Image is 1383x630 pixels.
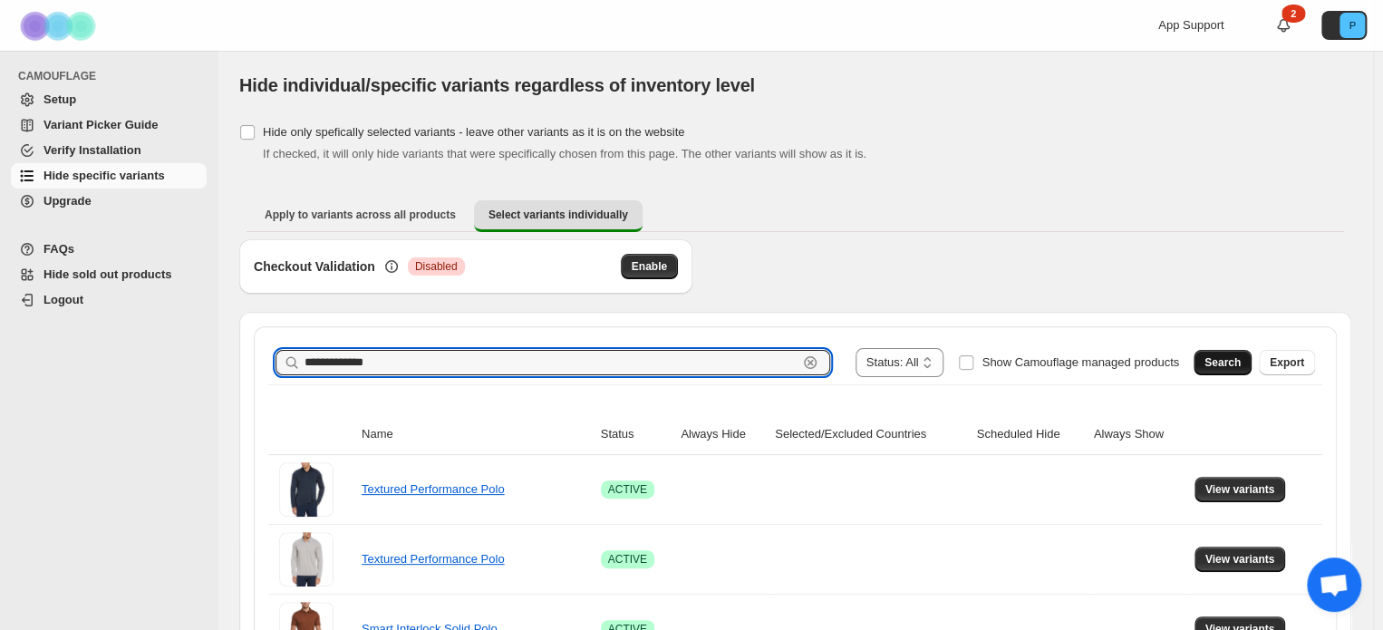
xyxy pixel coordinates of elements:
[675,414,769,455] th: Always Hide
[11,262,207,287] a: Hide sold out products
[595,414,676,455] th: Status
[44,143,141,157] span: Verify Installation
[1204,355,1241,370] span: Search
[11,163,207,189] a: Hide specific variants
[11,237,207,262] a: FAQs
[1088,414,1189,455] th: Always Show
[11,189,207,214] a: Upgrade
[263,147,866,160] span: If checked, it will only hide variants that were specifically chosen from this page. The other va...
[769,414,971,455] th: Selected/Excluded Countries
[1281,5,1305,23] div: 2
[18,69,208,83] span: CAMOUFLAGE
[1194,350,1252,375] button: Search
[44,92,76,106] span: Setup
[239,75,755,95] span: Hide individual/specific variants regardless of inventory level
[44,293,83,306] span: Logout
[415,259,458,274] span: Disabled
[254,257,375,276] h3: Checkout Validation
[474,200,643,232] button: Select variants individually
[972,414,1088,455] th: Scheduled Hide
[1259,350,1315,375] button: Export
[44,242,74,256] span: FAQs
[11,287,207,313] a: Logout
[265,208,456,222] span: Apply to variants across all products
[1321,11,1367,40] button: Avatar with initials P
[1339,13,1365,38] span: Avatar with initials P
[1194,477,1286,502] button: View variants
[44,169,165,182] span: Hide specific variants
[1158,18,1223,32] span: App Support
[1270,355,1304,370] span: Export
[44,118,158,131] span: Variant Picker Guide
[44,267,172,281] span: Hide sold out products
[1274,16,1292,34] a: 2
[608,482,647,497] span: ACTIVE
[11,138,207,163] a: Verify Installation
[356,414,595,455] th: Name
[1349,20,1355,31] text: P
[250,200,470,229] button: Apply to variants across all products
[632,259,667,274] span: Enable
[1205,482,1275,497] span: View variants
[621,254,678,279] button: Enable
[1194,547,1286,572] button: View variants
[801,354,819,372] button: Clear
[608,552,647,567] span: ACTIVE
[982,355,1179,369] span: Show Camouflage managed products
[362,482,505,496] a: Textured Performance Polo
[11,112,207,138] a: Variant Picker Guide
[15,1,105,51] img: Camouflage
[362,552,505,566] a: Textured Performance Polo
[488,208,628,222] span: Select variants individually
[1205,552,1275,567] span: View variants
[44,194,92,208] span: Upgrade
[1307,557,1361,612] div: Open chat
[11,87,207,112] a: Setup
[263,125,684,139] span: Hide only spefically selected variants - leave other variants as it is on the website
